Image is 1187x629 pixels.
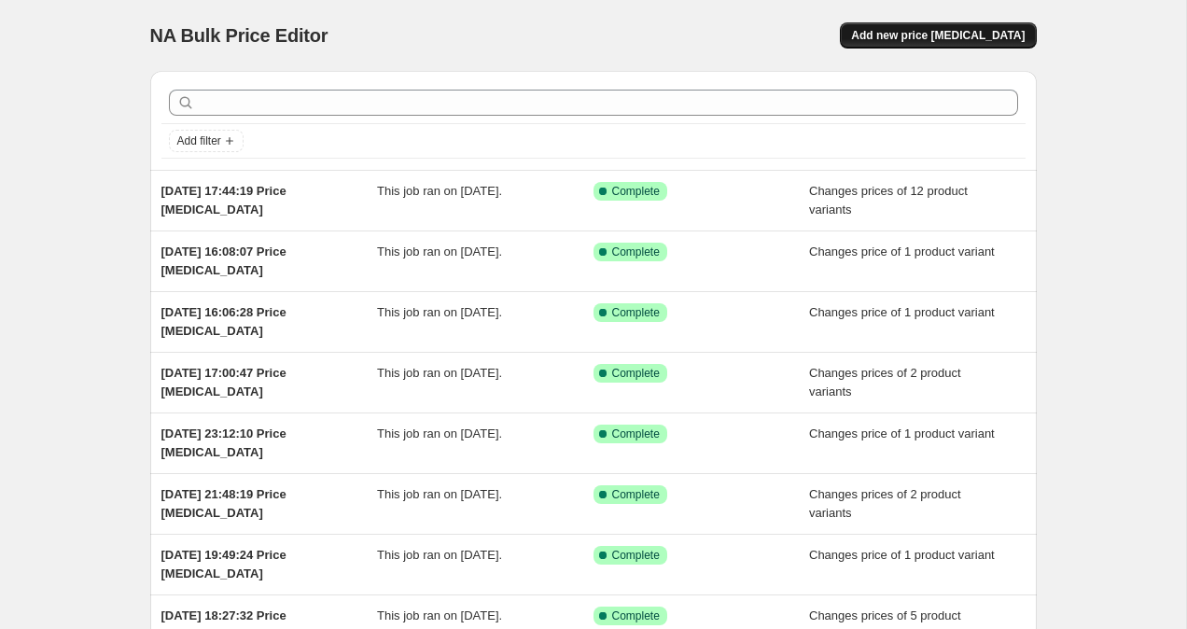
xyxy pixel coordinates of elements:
[809,366,961,398] span: Changes prices of 2 product variants
[612,305,660,320] span: Complete
[377,245,502,259] span: This job ran on [DATE].
[809,426,995,440] span: Changes price of 1 product variant
[161,245,286,277] span: [DATE] 16:08:07 Price [MEDICAL_DATA]
[612,426,660,441] span: Complete
[851,28,1025,43] span: Add new price [MEDICAL_DATA]
[809,245,995,259] span: Changes price of 1 product variant
[161,305,286,338] span: [DATE] 16:06:28 Price [MEDICAL_DATA]
[161,366,286,398] span: [DATE] 17:00:47 Price [MEDICAL_DATA]
[161,426,286,459] span: [DATE] 23:12:10 Price [MEDICAL_DATA]
[612,366,660,381] span: Complete
[612,608,660,623] span: Complete
[169,130,244,152] button: Add filter
[377,366,502,380] span: This job ran on [DATE].
[377,487,502,501] span: This job ran on [DATE].
[612,487,660,502] span: Complete
[161,487,286,520] span: [DATE] 21:48:19 Price [MEDICAL_DATA]
[161,184,286,217] span: [DATE] 17:44:19 Price [MEDICAL_DATA]
[161,548,286,580] span: [DATE] 19:49:24 Price [MEDICAL_DATA]
[809,184,968,217] span: Changes prices of 12 product variants
[612,184,660,199] span: Complete
[177,133,221,148] span: Add filter
[150,25,328,46] span: NA Bulk Price Editor
[612,548,660,563] span: Complete
[809,305,995,319] span: Changes price of 1 product variant
[377,184,502,198] span: This job ran on [DATE].
[377,305,502,319] span: This job ran on [DATE].
[840,22,1036,49] button: Add new price [MEDICAL_DATA]
[377,608,502,622] span: This job ran on [DATE].
[809,548,995,562] span: Changes price of 1 product variant
[809,487,961,520] span: Changes prices of 2 product variants
[377,426,502,440] span: This job ran on [DATE].
[612,245,660,259] span: Complete
[377,548,502,562] span: This job ran on [DATE].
